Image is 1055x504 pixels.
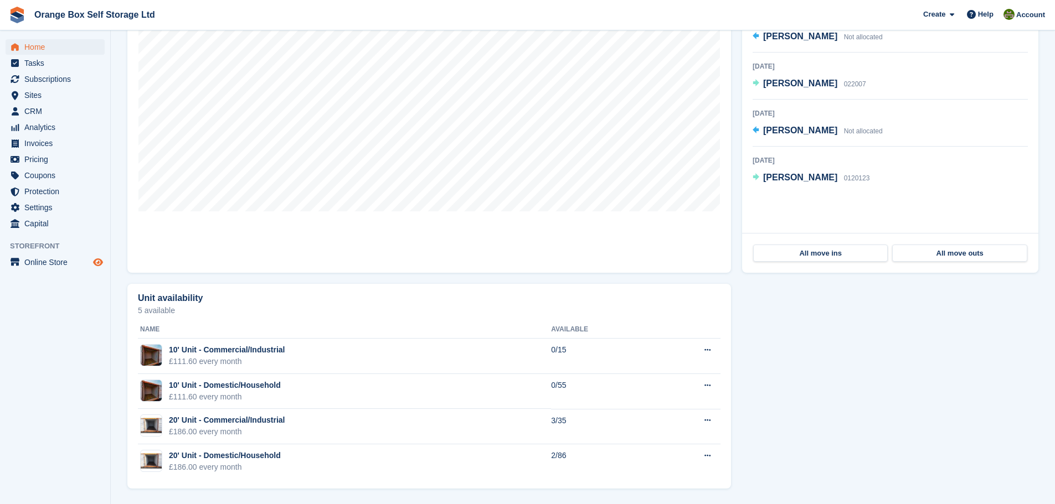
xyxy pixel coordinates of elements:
div: £186.00 every month [169,461,281,473]
span: Create [923,9,945,20]
th: Name [138,321,551,339]
span: Analytics [24,119,91,135]
th: Available [551,321,655,339]
div: 20' Unit - Domestic/Household [169,450,281,461]
img: stora-icon-8386f47178a22dfd0bd8f6a31ec36ba5ce8667c1dd55bd0f319d3a0aa187defe.svg [9,7,25,23]
span: Pricing [24,152,91,167]
img: Pippa White [1003,9,1015,20]
a: [PERSON_NAME] 022007 [753,77,866,91]
span: Storefront [10,241,110,252]
span: [PERSON_NAME] [763,32,837,41]
a: [PERSON_NAME] Not allocated [753,30,883,44]
a: Orange Box Self Storage Ltd [30,6,159,24]
span: Account [1016,9,1045,20]
img: 345.JPG [141,453,162,469]
img: 345.JPG [141,418,162,434]
span: 0120123 [844,174,870,182]
td: 0/55 [551,374,655,409]
a: menu [6,254,105,270]
span: CRM [24,103,91,119]
a: All move ins [753,245,888,262]
div: [DATE] [753,61,1028,71]
a: menu [6,200,105,215]
a: menu [6,184,105,199]
span: Invoices [24,136,91,151]
span: Protection [24,184,91,199]
div: £111.60 every month [169,391,281,403]
p: 5 available [138,306,721,314]
span: Settings [24,200,91,215]
a: [PERSON_NAME] Not allocated [753,124,883,138]
span: [PERSON_NAME] [763,79,837,88]
a: menu [6,168,105,183]
span: Sites [24,87,91,103]
span: Subscriptions [24,71,91,87]
a: menu [6,152,105,167]
a: menu [6,119,105,135]
span: [PERSON_NAME] [763,173,837,182]
img: 10'%20Orange%20Box%20Open.jpg [141,380,162,402]
div: 20' Unit - Commercial/Industrial [169,414,285,426]
td: 0/15 [551,339,655,374]
a: Preview store [91,256,105,269]
div: £111.60 every month [169,356,285,367]
a: menu [6,71,105,87]
span: Online Store [24,254,91,270]
span: [PERSON_NAME] [763,126,837,135]
a: menu [6,55,105,71]
span: Coupons [24,168,91,183]
a: [PERSON_NAME] 0120123 [753,171,869,185]
a: menu [6,216,105,231]
a: menu [6,103,105,119]
div: 10' Unit - Domestic/Household [169,380,281,391]
div: [DATE] [753,155,1028,165]
td: 2/86 [551,444,655,479]
span: Help [978,9,994,20]
span: Capital [24,216,91,231]
div: £186.00 every month [169,426,285,438]
span: Tasks [24,55,91,71]
td: 3/35 [551,409,655,444]
span: Home [24,39,91,55]
a: menu [6,39,105,55]
a: menu [6,136,105,151]
img: 10'%20Orange%20Box%20Open.jpg [141,344,162,366]
span: 022007 [844,80,866,88]
a: menu [6,87,105,103]
span: Not allocated [844,33,883,41]
span: Not allocated [844,127,883,135]
div: 10' Unit - Commercial/Industrial [169,344,285,356]
a: All move outs [892,245,1027,262]
div: [DATE] [753,108,1028,118]
h2: Unit availability [138,293,203,303]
